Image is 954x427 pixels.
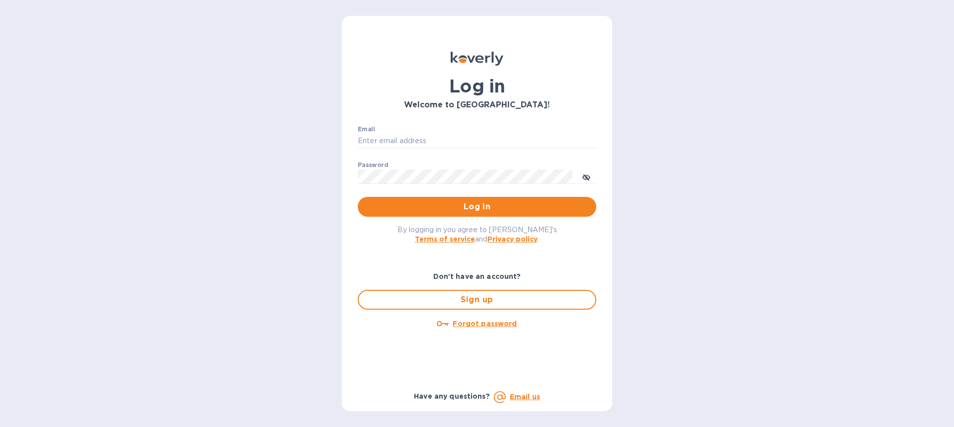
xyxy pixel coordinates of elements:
input: Enter email address [358,134,596,149]
span: By logging in you agree to [PERSON_NAME]'s and . [397,226,557,243]
a: Terms of service [415,235,475,243]
button: Log in [358,197,596,217]
a: Email us [510,393,540,401]
u: Forgot password [453,320,517,328]
button: toggle password visibility [576,167,596,186]
button: Sign up [358,290,596,310]
label: Password [358,162,388,168]
h3: Welcome to [GEOGRAPHIC_DATA]! [358,100,596,110]
h1: Log in [358,76,596,96]
a: Privacy policy [487,235,538,243]
span: Log in [366,201,588,213]
b: Don't have an account? [433,272,521,280]
span: Sign up [367,294,587,306]
label: Email [358,126,375,132]
img: Koverly [451,52,503,66]
b: Have any questions? [414,392,490,400]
